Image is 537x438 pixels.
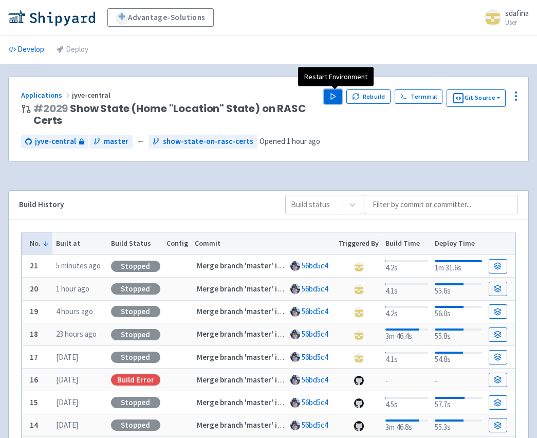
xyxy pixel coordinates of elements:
[435,395,482,411] div: 57.7s
[197,352,381,362] strong: Merge branch 'master' into show-state-on-rasc-certs
[197,329,381,339] strong: Merge branch 'master' into show-state-on-rasc-certs
[260,136,320,146] span: Opened
[302,375,328,385] a: 56bd5c4
[30,306,38,316] b: 19
[149,135,257,149] a: show-state-on-rasc-certs
[30,352,38,362] b: 17
[489,418,507,432] a: Build Details
[197,375,381,385] strong: Merge branch 'master' into show-state-on-rasc-certs
[56,329,97,339] time: 23 hours ago
[489,373,507,387] a: Build Details
[435,304,482,320] div: 56.0s
[364,195,518,214] input: Filter by commit or committer...
[52,232,107,255] th: Built at
[197,261,381,270] strong: Merge branch 'master' into show-state-on-rasc-certs
[435,281,482,297] div: 55.6s
[56,375,78,385] time: [DATE]
[302,261,328,270] a: 56bd5c4
[385,395,428,411] div: 4.5s
[302,397,328,407] a: 56bd5c4
[192,232,336,255] th: Commit
[385,304,428,320] div: 4.2s
[56,420,78,430] time: [DATE]
[56,397,78,407] time: [DATE]
[395,89,442,104] a: Terminal
[21,90,72,100] a: Applications
[197,420,381,430] strong: Merge branch 'master' into show-state-on-rasc-certs
[8,35,44,64] a: Develop
[336,232,382,255] th: Triggered By
[111,374,160,386] div: Build Error
[8,9,95,26] img: Shipyard logo
[111,352,160,363] div: Stopped
[30,397,38,407] b: 15
[432,232,486,255] th: Deploy Time
[489,327,507,342] a: Build Details
[302,284,328,294] a: 56bd5c4
[30,375,38,385] b: 16
[107,232,163,255] th: Build Status
[137,136,144,148] span: ←
[33,103,316,126] span: Show State (Home "Location" State) on RASC Certs
[302,306,328,316] a: 56bd5c4
[56,352,78,362] time: [DATE]
[302,352,328,362] a: 56bd5c4
[56,306,93,316] time: 4 hours ago
[489,282,507,296] a: Build Details
[489,304,507,319] a: Build Details
[385,326,428,342] div: 3m 46.4s
[385,281,428,297] div: 4.1s
[324,89,342,104] button: Play
[111,283,160,295] div: Stopped
[33,101,68,116] a: #2029
[163,232,192,255] th: Config
[302,420,328,430] a: 56bd5c4
[385,373,428,387] div: -
[489,350,507,364] a: Build Details
[346,89,391,104] button: Rebuild
[435,417,482,433] div: 55.3s
[30,284,38,294] b: 20
[30,261,38,270] b: 21
[435,326,482,342] div: 55.8s
[197,284,381,294] strong: Merge branch 'master' into show-state-on-rasc-certs
[435,373,482,387] div: -
[302,329,328,339] a: 56bd5c4
[30,329,38,339] b: 18
[447,89,506,107] button: Git Source
[35,136,76,148] span: jyve-central
[382,232,432,255] th: Build Time
[30,420,38,430] b: 14
[197,397,381,407] strong: Merge branch 'master' into show-state-on-rasc-certs
[72,90,112,100] span: jyve-central
[30,238,49,249] button: No.
[385,350,428,366] div: 4.1s
[111,329,160,340] div: Stopped
[385,417,428,433] div: 3m 46.8s
[104,136,128,148] span: master
[111,306,160,317] div: Stopped
[111,261,160,272] div: Stopped
[163,136,253,148] span: show-state-on-rasc-certs
[111,419,160,431] div: Stopped
[57,35,88,64] a: Deploy
[197,306,381,316] strong: Merge branch 'master' into show-state-on-rasc-certs
[89,135,133,149] a: master
[111,397,160,408] div: Stopped
[489,259,507,273] a: Build Details
[505,8,529,18] span: sdafina
[435,258,482,274] div: 1m 31.6s
[385,258,428,274] div: 4.2s
[505,19,529,26] small: User
[56,261,101,270] time: 5 minutes ago
[21,135,88,149] a: jyve-central
[107,8,214,27] a: Advantage-Solutions
[56,284,89,294] time: 1 hour ago
[478,9,529,26] a: sdafina User
[435,350,482,366] div: 54.8s
[489,395,507,410] a: Build Details
[287,136,320,146] time: 1 hour ago
[19,199,269,211] div: Build History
